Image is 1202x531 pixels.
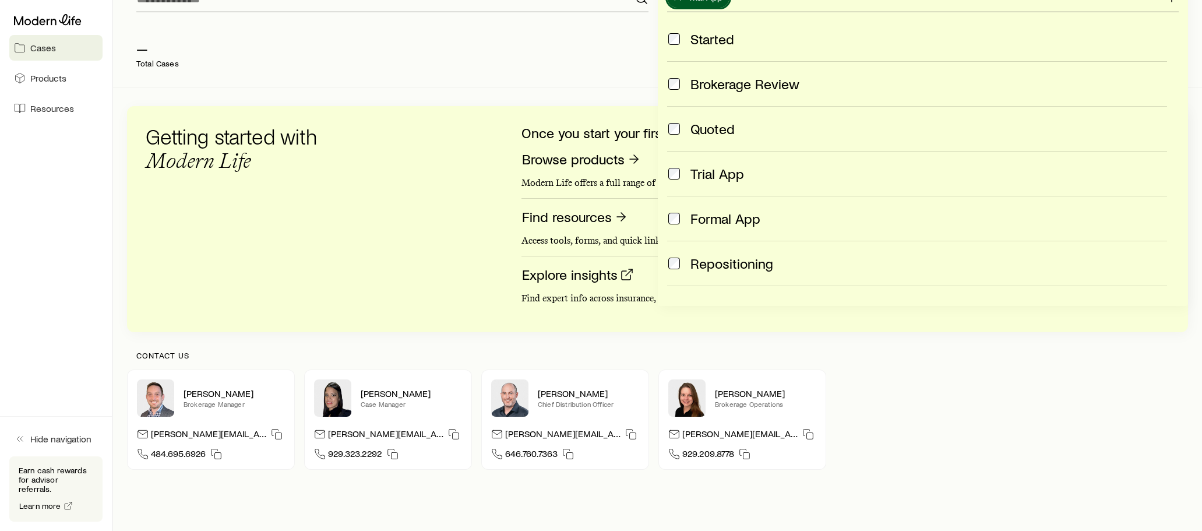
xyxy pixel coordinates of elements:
span: Started [690,31,734,47]
p: Brokerage Manager [184,399,285,409]
p: — [136,40,179,57]
span: 929.209.8778 [682,448,734,463]
span: Products [30,72,66,84]
p: [PERSON_NAME][EMAIL_ADDRESS][DOMAIN_NAME] [505,428,621,444]
button: Hide navigation [9,426,103,452]
p: Brokerage Operations [715,399,816,409]
input: Trial App [668,168,680,180]
p: Earn cash rewards for advisor referrals. [19,466,93,494]
span: Resources [30,103,74,114]
span: 484.695.6926 [151,448,206,463]
img: Brandon Parry [137,379,174,417]
input: Repositioning [668,258,680,269]
span: 929.323.2292 [328,448,382,463]
h3: Getting started with [146,125,332,173]
a: Find resources [521,208,629,226]
p: Chief Distribution Officer [538,399,639,409]
span: Modern Life [146,148,251,173]
span: 646.760.7363 [505,448,558,463]
input: Quoted [668,123,680,135]
span: Brokerage Review [690,76,799,92]
a: Resources [9,96,103,121]
img: Elana Hasten [314,379,351,417]
input: Started [668,33,680,45]
a: Products [9,65,103,91]
p: Find expert info across insurance, wealth accumulation, charitable giving and more. [521,293,1169,304]
div: Earn cash rewards for advisor referrals.Learn more [9,456,103,522]
p: [PERSON_NAME] [715,388,816,399]
span: Trial App [690,166,744,182]
p: [PERSON_NAME][EMAIL_ADDRESS][DOMAIN_NAME] [328,428,443,444]
p: Case Manager [361,399,462,409]
a: Explore insights [521,266,635,284]
a: Browse products [521,150,641,168]
p: [PERSON_NAME] [184,388,285,399]
img: Dan Pierson [491,379,528,417]
p: [PERSON_NAME] [538,388,639,399]
a: Cases [9,35,103,61]
p: Contact us [136,351,1179,360]
p: Total Cases [136,59,179,68]
img: Ellen Wall [668,379,706,417]
span: Formal App [690,210,760,227]
p: [PERSON_NAME][EMAIL_ADDRESS][DOMAIN_NAME] [151,428,266,444]
p: [PERSON_NAME] [361,388,462,399]
span: Hide navigation [30,433,91,445]
span: Repositioning [690,255,773,272]
span: Quoted [690,121,735,137]
p: [PERSON_NAME][EMAIL_ADDRESS][DOMAIN_NAME] [682,428,798,444]
span: Learn more [19,502,61,510]
span: Cases [30,42,56,54]
p: Access tools, forms, and quick links to help you manage your business. [521,235,1169,247]
p: Once you start your first case, you will be able to track the status and collaborate with your te... [521,125,1169,141]
p: Modern Life offers a full range of financial protection products from leading carriers. [521,177,1169,189]
input: Formal App [668,213,680,224]
input: Brokerage Review [668,78,680,90]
